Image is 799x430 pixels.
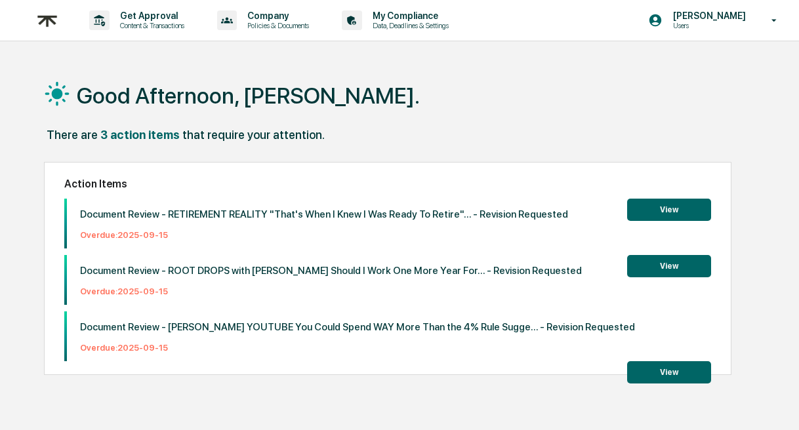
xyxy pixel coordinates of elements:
p: Policies & Documents [237,21,316,30]
p: My Compliance [362,10,455,21]
p: Overdue: 2025-09-15 [80,343,635,353]
p: Company [237,10,316,21]
p: [PERSON_NAME] [663,10,752,21]
button: View [627,255,711,277]
h1: Good Afternoon, [PERSON_NAME]. [77,83,420,109]
a: View [627,203,711,215]
p: Get Approval [110,10,191,21]
a: View [627,365,711,378]
p: Content & Transactions [110,21,191,30]
p: Data, Deadlines & Settings [362,21,455,30]
div: 3 action items [100,128,180,142]
button: View [627,361,711,383]
h2: Action Items [64,178,712,190]
p: Overdue: 2025-09-15 [80,230,568,240]
div: that require your attention. [182,128,325,142]
p: Users [663,21,752,30]
p: Document Review - ROOT DROPS with [PERSON_NAME] Should I Work One More Year For... - Revision Req... [80,265,582,277]
button: View [627,199,711,221]
div: There are [47,128,98,142]
a: View [627,259,711,271]
p: Document Review - RETIREMENT REALITY "That's When I Knew I Was Ready To Retire"... - Revision Req... [80,208,568,220]
p: Document Review - [PERSON_NAME] YOUTUBE You Could Spend WAY More Than the 4% Rule Sugge... - Revi... [80,321,635,333]
img: logo [31,5,63,37]
p: Overdue: 2025-09-15 [80,286,582,296]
